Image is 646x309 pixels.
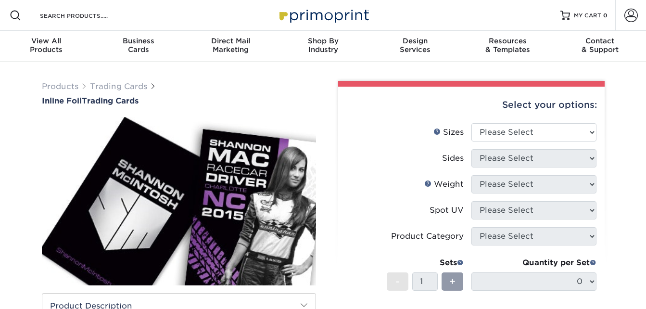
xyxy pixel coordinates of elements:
[391,231,464,242] div: Product Category
[90,82,147,91] a: Trading Cards
[42,106,316,296] img: Inline Foil 01
[185,37,277,54] div: Marketing
[185,37,277,45] span: Direct Mail
[442,153,464,164] div: Sides
[92,31,185,62] a: BusinessCards
[185,31,277,62] a: Direct MailMarketing
[277,37,369,45] span: Shop By
[346,87,597,123] div: Select your options:
[449,274,456,289] span: +
[461,31,554,62] a: Resources& Templates
[369,37,461,45] span: Design
[395,274,400,289] span: -
[554,31,646,62] a: Contact& Support
[430,205,464,216] div: Spot UV
[42,96,316,105] a: Inline FoilTrading Cards
[275,5,371,26] img: Primoprint
[92,37,185,54] div: Cards
[424,179,464,190] div: Weight
[387,257,464,269] div: Sets
[554,37,646,54] div: & Support
[574,12,601,20] span: MY CART
[42,82,78,91] a: Products
[369,31,461,62] a: DesignServices
[42,96,82,105] span: Inline Foil
[369,37,461,54] div: Services
[471,257,596,269] div: Quantity per Set
[433,127,464,138] div: Sizes
[554,37,646,45] span: Contact
[277,31,369,62] a: Shop ByIndustry
[461,37,554,54] div: & Templates
[461,37,554,45] span: Resources
[39,10,133,21] input: SEARCH PRODUCTS.....
[603,12,608,19] span: 0
[42,96,316,105] h1: Trading Cards
[277,37,369,54] div: Industry
[92,37,185,45] span: Business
